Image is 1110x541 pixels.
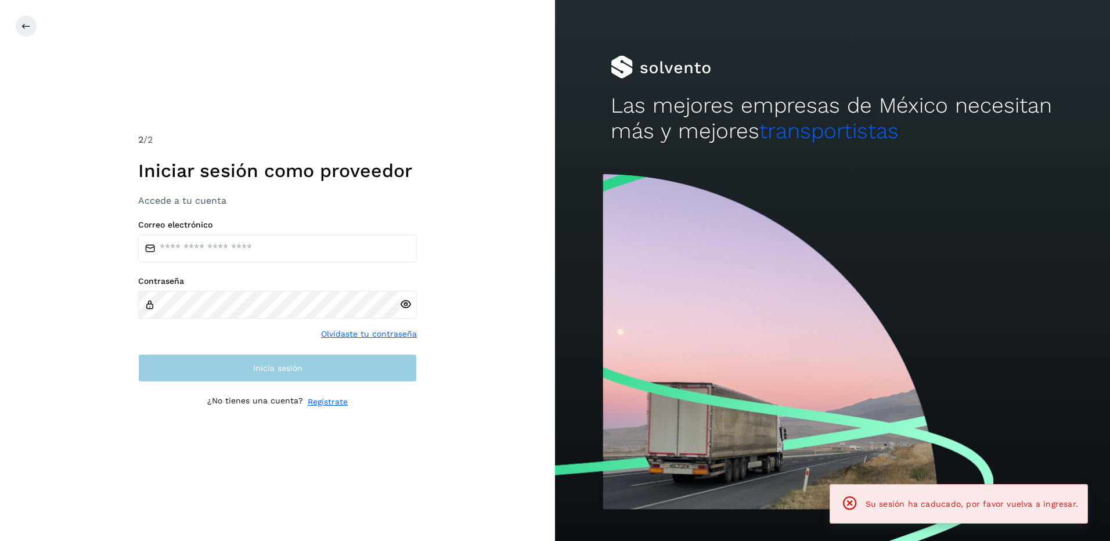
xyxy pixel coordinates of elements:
[759,118,899,143] span: transportistas
[611,93,1055,145] h2: Las mejores empresas de México necesitan más y mejores
[207,396,303,408] p: ¿No tienes una cuenta?
[138,134,143,145] span: 2
[138,276,417,286] label: Contraseña
[138,160,417,182] h1: Iniciar sesión como proveedor
[138,195,417,206] h3: Accede a tu cuenta
[253,364,302,372] span: Inicia sesión
[308,396,348,408] a: Regístrate
[138,354,417,382] button: Inicia sesión
[321,328,417,340] a: Olvidaste tu contraseña
[138,133,417,147] div: /2
[866,499,1078,508] span: Su sesión ha caducado, por favor vuelva a ingresar.
[138,220,417,230] label: Correo electrónico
